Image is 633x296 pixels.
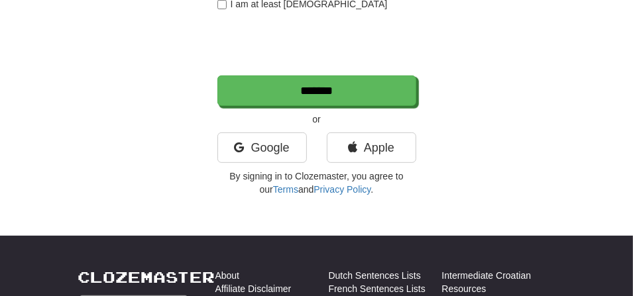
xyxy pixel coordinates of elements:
[327,132,416,163] a: Apple
[442,269,555,295] a: Intermediate Croatian Resources
[329,282,426,295] a: French Sentences Lists
[217,170,416,196] p: By signing in to Clozemaster, you agree to our and .
[78,269,215,285] a: Clozemaster
[273,184,298,195] a: Terms
[217,113,416,126] p: or
[217,17,419,69] iframe: reCAPTCHA
[329,269,421,282] a: Dutch Sentences Lists
[314,184,371,195] a: Privacy Policy
[217,132,307,163] a: Google
[215,282,292,295] a: Affiliate Disclaimer
[215,269,240,282] a: About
